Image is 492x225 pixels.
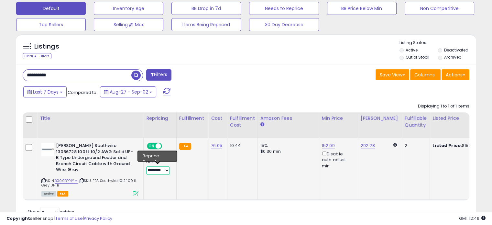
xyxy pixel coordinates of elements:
[418,103,469,109] div: Displaying 1 to 1 of 1 items
[376,69,409,80] button: Save View
[327,2,397,15] button: BB Price Below Min
[146,69,171,81] button: Filters
[55,178,78,184] a: B000BPR1YM
[405,2,474,15] button: Non Competitive
[23,86,67,97] button: Last 7 Days
[211,142,222,149] a: 76.05
[322,142,335,149] a: 152.99
[171,18,241,31] button: Items Being Repriced
[405,115,427,129] div: Fulfillable Quantity
[110,89,148,95] span: Aug-27 - Sep-02
[41,178,137,188] span: | SKU: FBA Southwire 10 2 100 ft Grey UF-B
[56,143,135,174] b: [PERSON_NAME] Southwire 13056728 100ft 10/2 AWG Solid UF-B Type Underground Feeder and Branch Cir...
[322,115,355,122] div: Min Price
[432,115,488,122] div: Listed Price
[179,115,205,122] div: Fulfillment
[146,160,171,174] div: Preset:
[459,215,486,221] span: 2025-09-10 12:46 GMT
[94,2,163,15] button: Inventory Age
[444,54,461,60] label: Archived
[361,115,399,122] div: [PERSON_NAME]
[249,2,319,15] button: Needs to Reprice
[40,115,141,122] div: Title
[146,153,171,159] div: Amazon AI *
[94,18,163,31] button: Selling @ Max
[414,72,435,78] span: Columns
[16,18,86,31] button: Top Sellers
[33,89,59,95] span: Last 7 Days
[249,18,319,31] button: 30 Day Decrease
[442,69,469,80] button: Actions
[34,42,59,51] h5: Listings
[27,209,74,215] span: Show: entries
[148,143,156,149] span: ON
[432,143,486,149] div: $152.99
[41,191,56,197] span: All listings currently available for purchase on Amazon
[84,215,112,221] a: Privacy Policy
[260,143,314,149] div: 15%
[211,115,224,122] div: Cost
[405,143,425,149] div: 2
[68,89,97,96] span: Compared to:
[23,53,51,59] div: Clear All Filters
[57,191,68,197] span: FBA
[171,2,241,15] button: BB Drop in 7d
[100,86,156,97] button: Aug-27 - Sep-02
[41,143,138,196] div: ASIN:
[399,40,476,46] p: Listing States:
[260,149,314,154] div: $0.30 min
[361,142,375,149] a: 292.28
[41,143,54,156] img: 21Ay7vdtJBL._SL40_.jpg
[432,142,462,149] b: Listed Price:
[410,69,441,80] button: Columns
[230,143,253,149] div: 10.44
[230,115,255,129] div: Fulfillment Cost
[146,115,174,122] div: Repricing
[260,115,316,122] div: Amazon Fees
[6,215,30,221] strong: Copyright
[444,47,468,53] label: Deactivated
[406,47,418,53] label: Active
[406,54,429,60] label: Out of Stock
[179,143,191,150] small: FBA
[161,143,171,149] span: OFF
[260,122,264,128] small: Amazon Fees.
[322,150,353,169] div: Disable auto adjust min
[55,215,83,221] a: Terms of Use
[6,216,112,222] div: seller snap | |
[16,2,86,15] button: Default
